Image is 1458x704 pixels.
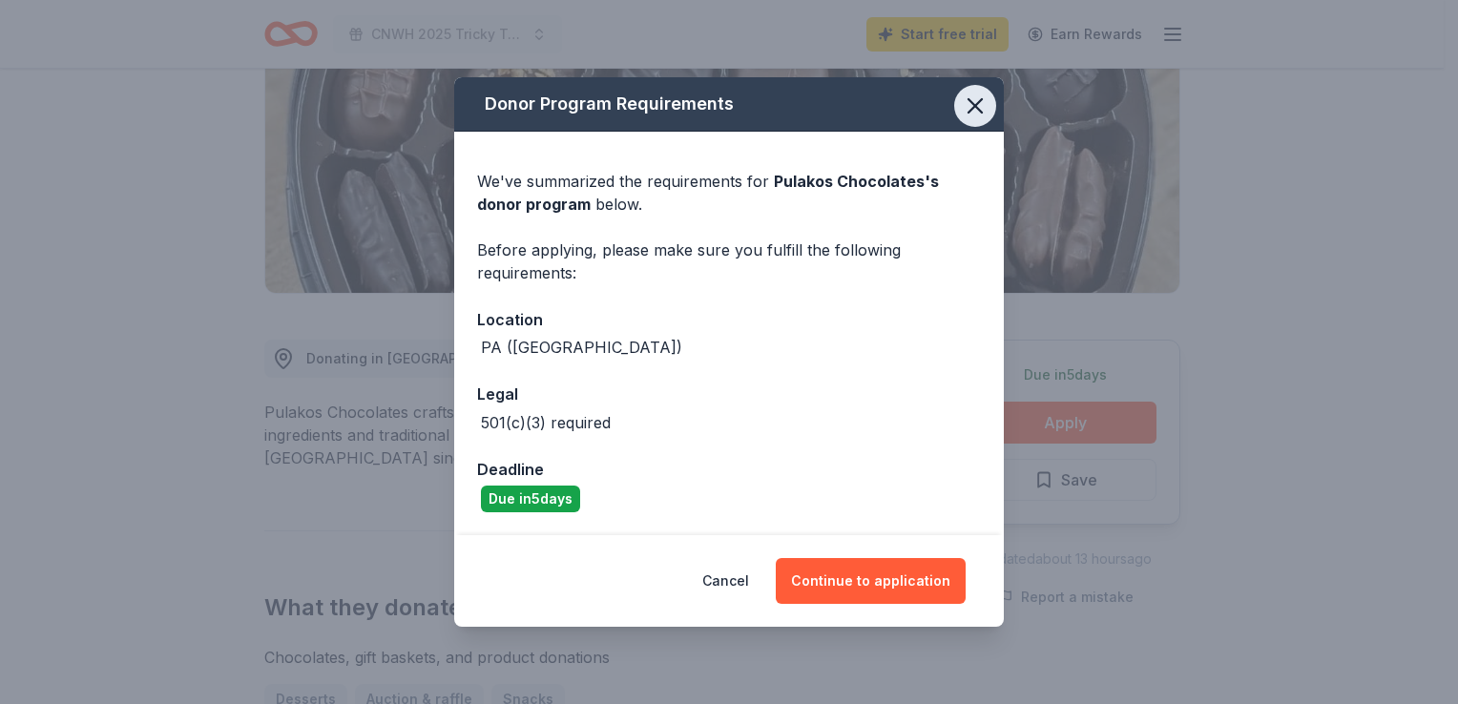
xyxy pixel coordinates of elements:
[776,558,966,604] button: Continue to application
[477,170,981,216] div: We've summarized the requirements for below.
[702,558,749,604] button: Cancel
[481,486,580,512] div: Due in 5 days
[454,77,1004,132] div: Donor Program Requirements
[477,307,981,332] div: Location
[477,238,981,284] div: Before applying, please make sure you fulfill the following requirements:
[477,382,981,406] div: Legal
[481,411,611,434] div: 501(c)(3) required
[477,457,981,482] div: Deadline
[481,336,682,359] div: PA ([GEOGRAPHIC_DATA])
